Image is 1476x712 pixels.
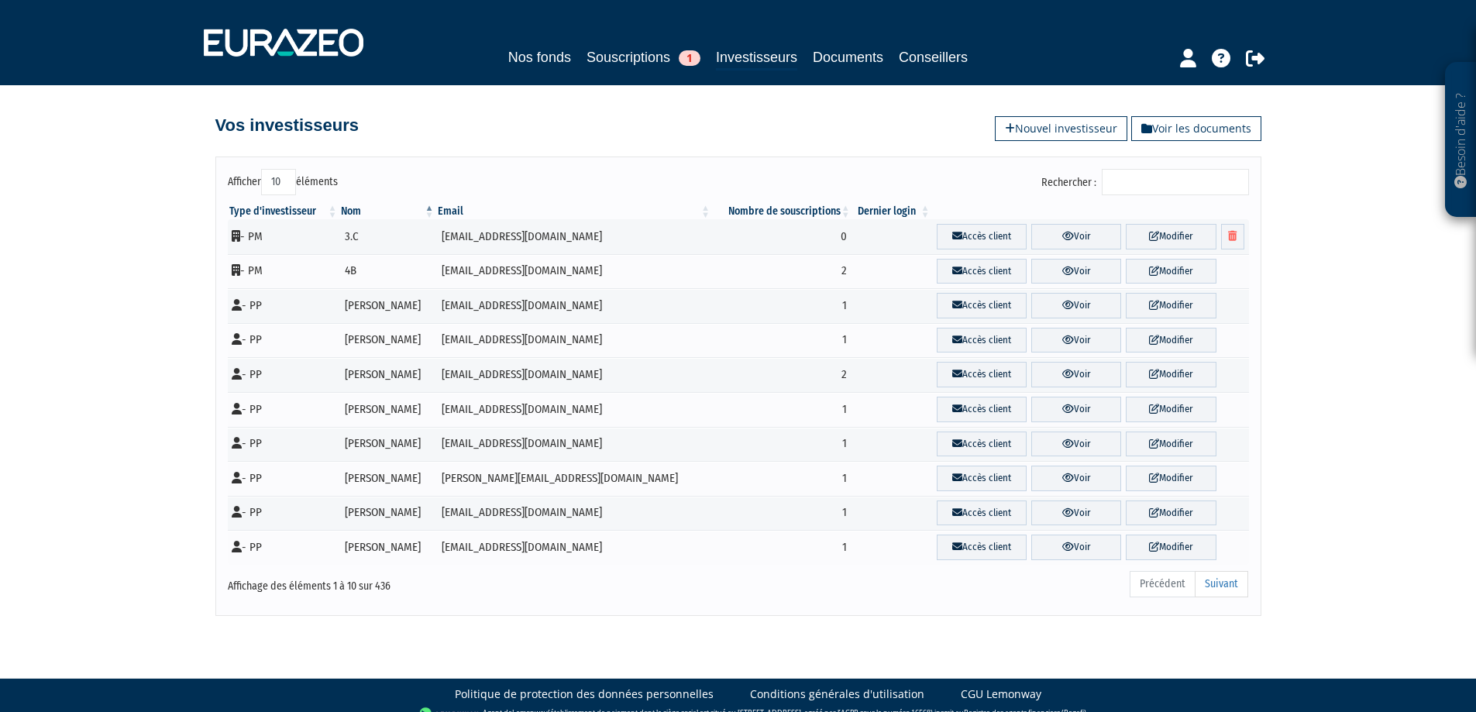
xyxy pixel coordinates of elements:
td: [PERSON_NAME][EMAIL_ADDRESS][DOMAIN_NAME] [436,461,712,496]
a: Accès client [937,535,1027,560]
label: Afficher éléments [228,169,338,195]
a: Modifier [1126,328,1216,353]
a: Accès client [937,362,1027,387]
a: Accès client [937,466,1027,491]
a: Voir [1031,500,1121,526]
a: Voir [1031,535,1121,560]
a: Voir [1031,466,1121,491]
a: Accès client [937,259,1027,284]
a: Voir [1031,259,1121,284]
th: &nbsp; [932,204,1249,219]
td: [PERSON_NAME] [339,392,436,427]
th: Dernier login : activer pour trier la colonne par ordre croissant [852,204,932,219]
a: Voir les documents [1131,116,1261,141]
a: Modifier [1126,224,1216,249]
a: Modifier [1126,500,1216,526]
td: [PERSON_NAME] [339,357,436,392]
a: Voir [1031,432,1121,457]
img: 1732889491-logotype_eurazeo_blanc_rvb.png [204,29,363,57]
td: 1 [712,427,852,462]
td: 4B [339,254,436,289]
th: Nombre de souscriptions : activer pour trier la colonne par ordre croissant [712,204,852,219]
td: - PM [228,219,339,254]
a: Conseillers [899,46,968,68]
td: 2 [712,254,852,289]
a: Voir [1031,397,1121,422]
td: 2 [712,357,852,392]
td: 1 [712,288,852,323]
td: [EMAIL_ADDRESS][DOMAIN_NAME] [436,323,712,358]
td: - PP [228,427,339,462]
th: Email : activer pour trier la colonne par ordre croissant [436,204,712,219]
a: Modifier [1126,259,1216,284]
td: [EMAIL_ADDRESS][DOMAIN_NAME] [436,288,712,323]
a: Accès client [937,328,1027,353]
a: Accès client [937,293,1027,318]
a: Modifier [1126,432,1216,457]
td: [EMAIL_ADDRESS][DOMAIN_NAME] [436,219,712,254]
td: 1 [712,461,852,496]
div: Affichage des éléments 1 à 10 sur 436 [228,569,640,594]
a: Accès client [937,397,1027,422]
td: - PM [228,254,339,289]
a: Modifier [1126,535,1216,560]
label: Rechercher : [1041,169,1249,195]
td: [EMAIL_ADDRESS][DOMAIN_NAME] [436,427,712,462]
td: [PERSON_NAME] [339,323,436,358]
th: Nom : activer pour trier la colonne par ordre d&eacute;croissant [339,204,436,219]
a: CGU Lemonway [961,686,1041,702]
td: 0 [712,219,852,254]
a: Accès client [937,500,1027,526]
a: Nos fonds [508,46,571,68]
a: Accès client [937,224,1027,249]
a: Conditions générales d'utilisation [750,686,924,702]
td: 1 [712,323,852,358]
td: - PP [228,530,339,565]
td: [PERSON_NAME] [339,427,436,462]
a: Nouvel investisseur [995,116,1127,141]
a: Accès client [937,432,1027,457]
td: [EMAIL_ADDRESS][DOMAIN_NAME] [436,496,712,531]
a: Voir [1031,328,1121,353]
td: - PP [228,461,339,496]
td: [PERSON_NAME] [339,530,436,565]
td: [PERSON_NAME] [339,496,436,531]
a: Modifier [1126,466,1216,491]
th: Type d'investisseur : activer pour trier la colonne par ordre croissant [228,204,339,219]
a: Suivant [1195,571,1248,597]
a: Documents [813,46,883,68]
td: - PP [228,288,339,323]
td: [PERSON_NAME] [339,288,436,323]
td: - PP [228,357,339,392]
a: Voir [1031,362,1121,387]
select: Afficheréléments [261,169,296,195]
td: [EMAIL_ADDRESS][DOMAIN_NAME] [436,357,712,392]
td: [EMAIL_ADDRESS][DOMAIN_NAME] [436,392,712,427]
td: [EMAIL_ADDRESS][DOMAIN_NAME] [436,254,712,289]
td: 1 [712,530,852,565]
a: Modifier [1126,293,1216,318]
td: 3.C [339,219,436,254]
h4: Vos investisseurs [215,116,359,135]
a: Investisseurs [716,46,797,71]
td: 1 [712,392,852,427]
td: - PP [228,392,339,427]
a: Voir [1031,293,1121,318]
a: Modifier [1126,397,1216,422]
span: 1 [679,50,700,66]
p: Besoin d'aide ? [1452,71,1470,210]
td: [EMAIL_ADDRESS][DOMAIN_NAME] [436,530,712,565]
a: Modifier [1126,362,1216,387]
td: - PP [228,496,339,531]
a: Voir [1031,224,1121,249]
input: Rechercher : [1102,169,1249,195]
a: Politique de protection des données personnelles [455,686,714,702]
td: 1 [712,496,852,531]
td: - PP [228,323,339,358]
a: Supprimer [1221,224,1244,249]
a: Souscriptions1 [587,46,700,68]
td: [PERSON_NAME] [339,461,436,496]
